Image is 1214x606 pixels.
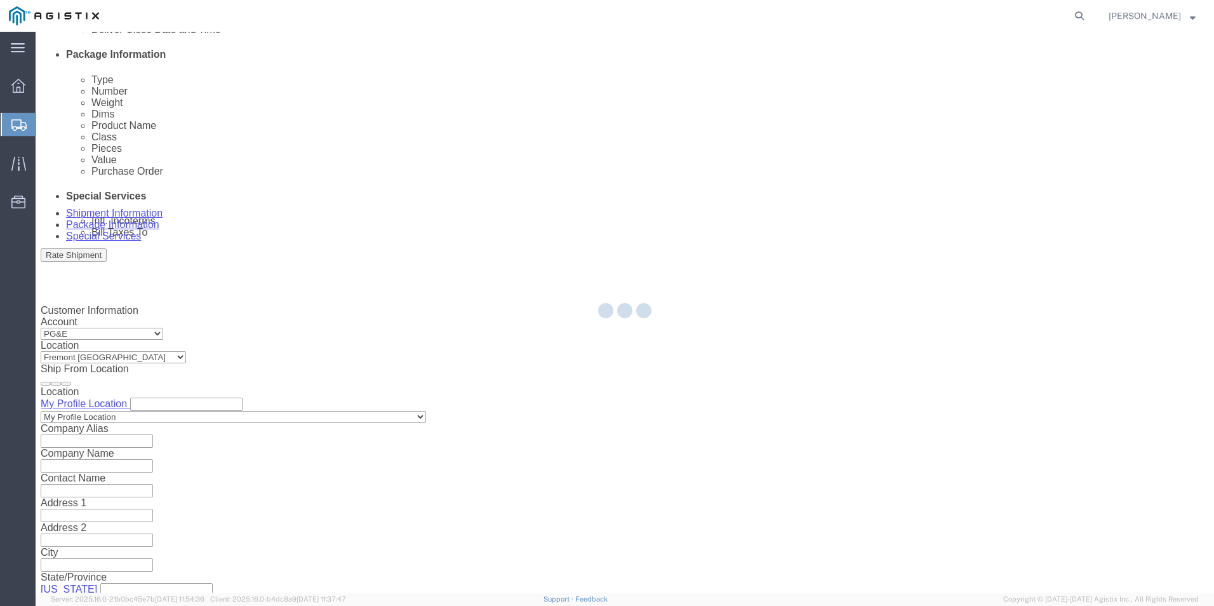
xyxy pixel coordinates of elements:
[1109,9,1181,23] span: RICHARD LEE
[1108,8,1196,24] button: [PERSON_NAME]
[155,595,204,603] span: [DATE] 11:54:36
[210,595,346,603] span: Client: 2025.16.0-b4dc8a9
[297,595,346,603] span: [DATE] 11:37:47
[544,595,575,603] a: Support
[1003,594,1199,605] span: Copyright © [DATE]-[DATE] Agistix Inc., All Rights Reserved
[575,595,608,603] a: Feedback
[9,6,99,25] img: logo
[51,595,204,603] span: Server: 2025.16.0-21b0bc45e7b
